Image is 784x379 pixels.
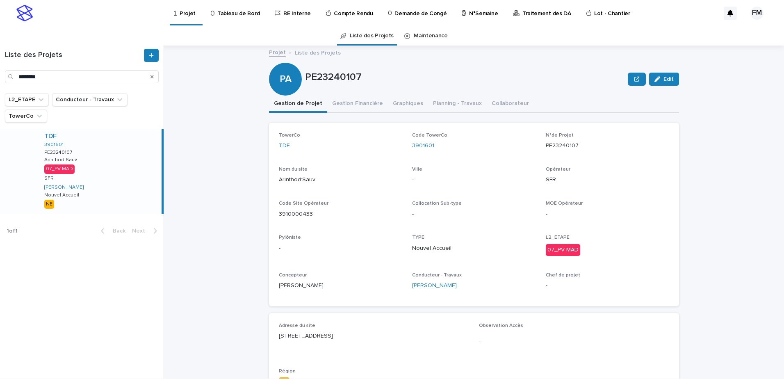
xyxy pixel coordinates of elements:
[546,244,580,256] div: 07_PV MAD
[305,71,624,83] p: PE23240107
[412,167,422,172] span: Ville
[479,338,669,346] p: -
[279,201,328,206] span: Code Site Opérateur
[412,176,536,184] p: -
[94,227,129,235] button: Back
[412,142,434,150] a: 3901601
[44,176,54,181] p: SFR
[279,235,301,240] span: Pylôniste
[279,244,402,253] p: -
[44,155,79,163] p: Arinthod:Sauv
[108,228,125,234] span: Back
[44,200,54,209] div: NE
[269,40,302,85] div: PA
[350,26,394,46] a: Liste des Projets
[412,201,462,206] span: Collocation Sub-type
[428,96,487,113] button: Planning - Travaux
[279,133,300,138] span: TowerCo
[279,369,296,374] span: Région
[16,5,33,21] img: stacker-logo-s-only.png
[129,227,164,235] button: Next
[44,142,64,148] a: 3901601
[479,323,523,328] span: Observation Accès
[546,133,574,138] span: N°de Projet
[327,96,388,113] button: Gestion Financière
[546,176,669,184] p: SFR
[546,273,580,278] span: Chef de projet
[412,210,536,219] p: -
[412,235,424,240] span: TYPE
[750,7,763,20] div: FM
[132,228,150,234] span: Next
[412,273,462,278] span: Conducteur - Travaux
[269,96,327,113] button: Gestion de Projet
[388,96,428,113] button: Graphiques
[5,110,47,123] button: TowerCo
[44,132,57,140] a: TDF
[295,48,341,57] p: Liste des Projets
[44,148,74,155] p: PE23240107
[649,73,679,86] button: Edit
[546,281,669,290] p: -
[279,176,402,184] p: Arinthod:Sauv
[279,273,307,278] span: Concepteur
[44,185,84,190] a: [PERSON_NAME]
[44,192,79,198] p: Nouvel Accueil
[279,281,402,290] p: [PERSON_NAME]
[52,93,128,106] button: Conducteur - Travaux
[546,167,570,172] span: Opérateur
[44,164,75,174] div: 07_PV MAD
[546,201,583,206] span: MOE Opérateur
[279,210,402,219] p: 3910000433
[279,167,308,172] span: Nom du site
[5,51,142,60] h1: Liste des Projets
[279,332,469,340] p: [STREET_ADDRESS]
[5,70,159,83] input: Search
[279,142,289,150] a: TDF
[546,210,669,219] p: -
[279,323,315,328] span: Adresse du site
[414,26,448,46] a: Maintenance
[5,93,49,106] button: L2_ETAPE
[269,47,286,57] a: Projet
[487,96,534,113] button: Collaborateur
[546,142,669,150] p: PE23240107
[546,235,570,240] span: L2_ETAPE
[412,281,457,290] a: [PERSON_NAME]
[412,133,447,138] span: Code TowerCo
[412,244,536,253] p: Nouvel Accueil
[663,76,674,82] span: Edit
